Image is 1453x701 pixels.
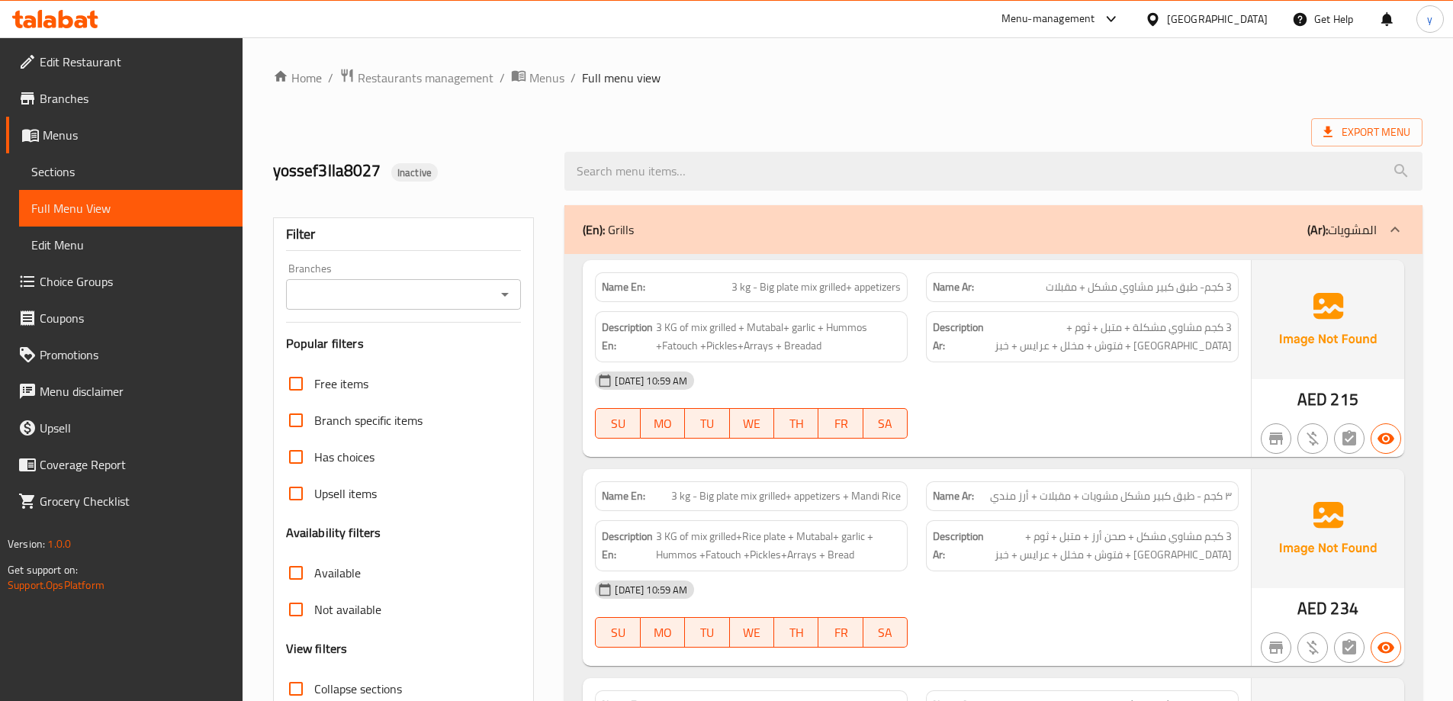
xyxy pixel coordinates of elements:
span: Edit Menu [31,236,230,254]
span: [DATE] 10:59 AM [609,374,693,388]
span: Coupons [40,309,230,327]
strong: Name Ar: [933,488,974,504]
strong: Description Ar: [933,318,984,355]
strong: Name En: [602,488,645,504]
span: FR [825,622,857,644]
button: MO [641,617,685,648]
button: Available [1371,423,1401,454]
span: 3 كجم مشاوي مشكل + صحن أرز + متبل + ثوم + حمص + فتوش + مخلل + عرايس + خبز [987,527,1232,564]
span: Get support on: [8,560,78,580]
h2: yossef3lla8027 [273,159,547,182]
span: TH [780,413,812,435]
a: Upsell [6,410,243,446]
span: Coverage Report [40,455,230,474]
span: Menus [529,69,564,87]
span: Upsell items [314,484,377,503]
p: Grills [583,220,634,239]
span: Collapse sections [314,680,402,698]
img: Ae5nvW7+0k+MAAAAAElFTkSuQmCC [1252,469,1404,588]
span: TH [780,622,812,644]
span: Inactive [391,166,438,180]
span: WE [736,622,768,644]
span: MO [647,413,679,435]
button: SA [863,617,908,648]
strong: Description En: [602,527,653,564]
h3: Availability filters [286,524,381,542]
a: Sections [19,153,243,190]
button: SA [863,408,908,439]
span: Free items [314,375,368,393]
button: Open [494,284,516,305]
span: 3 KG of mix grilled + Mutabal+ garlic + Hummos +Fatouch +Pickles+Arrays + Breadad [656,318,901,355]
h3: Popular filters [286,335,522,352]
button: WE [730,408,774,439]
span: [DATE] 10:59 AM [609,583,693,597]
strong: Name Ar: [933,279,974,295]
button: MO [641,408,685,439]
strong: Description En: [602,318,653,355]
b: (En): [583,218,605,241]
button: Not has choices [1334,632,1365,663]
a: Full Menu View [19,190,243,227]
span: Export Menu [1311,118,1422,146]
span: SA [870,413,902,435]
span: Edit Restaurant [40,53,230,71]
span: SU [602,622,634,644]
strong: Description Ar: [933,527,984,564]
b: (Ar): [1307,218,1328,241]
span: MO [647,622,679,644]
input: search [564,152,1422,191]
span: Branches [40,89,230,108]
div: (En): Grills(Ar):المشويات [564,205,1422,254]
button: Purchased item [1297,423,1328,454]
button: Purchased item [1297,632,1328,663]
span: y [1427,11,1432,27]
span: 3 كجم- طبق كبير مشاوي مشكل + مقبلات [1046,279,1232,295]
div: Menu-management [1001,10,1095,28]
a: Choice Groups [6,263,243,300]
a: Coupons [6,300,243,336]
span: Promotions [40,346,230,364]
nav: breadcrumb [273,68,1422,88]
span: SA [870,622,902,644]
span: 3 kg - Big plate mix grilled+ appetizers + Mandi Rice [671,488,901,504]
span: Sections [31,162,230,181]
button: TU [685,617,729,648]
span: SU [602,413,634,435]
span: Available [314,564,361,582]
span: Version: [8,534,45,554]
button: TH [774,617,818,648]
span: Not available [314,600,381,619]
button: Available [1371,632,1401,663]
div: Filter [286,218,522,251]
span: TU [691,622,723,644]
button: TU [685,408,729,439]
img: Ae5nvW7+0k+MAAAAAElFTkSuQmCC [1252,260,1404,379]
span: ٣ كجم - طبق كبير مشكل مشويات + مقبلات + أرز مندي [990,488,1232,504]
span: 234 [1330,593,1358,623]
a: Menu disclaimer [6,373,243,410]
button: FR [818,617,863,648]
a: Menus [6,117,243,153]
button: WE [730,617,774,648]
span: 215 [1330,384,1358,414]
button: Not has choices [1334,423,1365,454]
span: Grocery Checklist [40,492,230,510]
span: 3 KG of mix grilled+Rice plate + Mutabal+ garlic + Hummos +Fatouch +Pickles+Arrays + Bread [656,527,901,564]
a: Promotions [6,336,243,373]
span: Choice Groups [40,272,230,291]
span: Menus [43,126,230,144]
span: Restaurants management [358,69,493,87]
a: Edit Menu [19,227,243,263]
span: 3 كجم مشاوي مشكلة + متبل + ثوم + حمص + فتوش + مخلل + عرايس + خبز [987,318,1232,355]
a: Restaurants management [339,68,493,88]
span: FR [825,413,857,435]
span: Full menu view [582,69,661,87]
span: AED [1297,384,1327,414]
div: [GEOGRAPHIC_DATA] [1167,11,1268,27]
span: Has choices [314,448,375,466]
span: Branch specific items [314,411,423,429]
a: Branches [6,80,243,117]
span: Upsell [40,419,230,437]
span: AED [1297,593,1327,623]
